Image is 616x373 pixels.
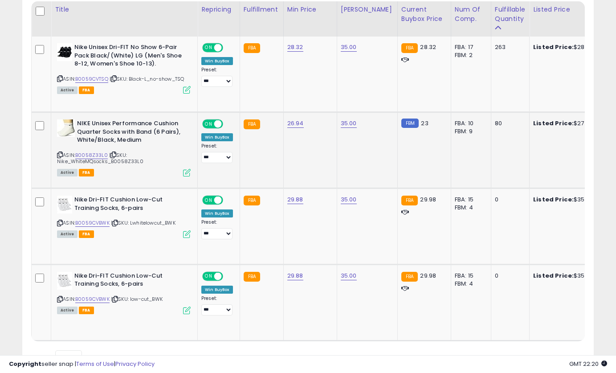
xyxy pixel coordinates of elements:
[533,119,607,127] div: $27.44
[79,169,94,176] span: FBA
[57,272,191,313] div: ASIN:
[222,44,236,52] span: OFF
[74,196,183,214] b: Nike Dri-FIT Cushion Low-Cut Training Socks, 6-pairs
[74,43,183,70] b: Nike Unisex Dri-FIT No Show 6-Pair Pack Black/(White) LG (Men's Shoe 8-12, Women's Shoe 10-13).
[455,127,484,135] div: FBM: 9
[203,273,214,280] span: ON
[222,273,236,280] span: OFF
[57,43,191,93] div: ASIN:
[75,152,108,159] a: B0058Z33L0
[201,219,233,239] div: Preset:
[57,272,72,290] img: 41mcsG7JH5L._SL40_.jpg
[57,43,72,61] img: 41Icpuj9XcL._SL40_.jpg
[203,120,214,128] span: ON
[222,197,236,204] span: OFF
[201,295,233,316] div: Preset:
[421,119,428,127] span: 23
[201,286,233,294] div: Win BuyBox
[244,196,260,205] small: FBA
[569,360,607,368] span: 2025-09-13 22:20 GMT
[77,119,185,147] b: NIKE Unisex Performance Cushion Quarter Socks with Band (6 Pairs), White/Black, Medium
[74,272,183,291] b: Nike Dri-FIT Cushion Low-Cut Training Socks, 6-pairs
[401,119,419,128] small: FBM
[533,119,574,127] b: Listed Price:
[201,209,233,217] div: Win BuyBox
[495,43,522,51] div: 263
[341,271,357,280] a: 35.00
[455,43,484,51] div: FBA: 17
[201,57,233,65] div: Win BuyBox
[201,67,233,87] div: Preset:
[55,5,194,14] div: Title
[57,152,143,165] span: | SKU: Nike_WhiteMQsocks_B0058Z33L0
[401,43,418,53] small: FBA
[401,196,418,205] small: FBA
[57,119,191,176] div: ASIN:
[455,272,484,280] div: FBA: 15
[57,86,78,94] span: All listings currently available for purchase on Amazon
[455,51,484,59] div: FBM: 2
[244,5,280,14] div: Fulfillment
[9,360,155,369] div: seller snap | |
[110,75,184,82] span: | SKU: Black-L_no-show_TSQ
[533,272,607,280] div: $35.00
[57,196,191,237] div: ASIN:
[495,5,526,24] div: Fulfillable Quantity
[203,197,214,204] span: ON
[341,119,357,128] a: 35.00
[533,271,574,280] b: Listed Price:
[115,360,155,368] a: Privacy Policy
[533,195,574,204] b: Listed Price:
[287,119,304,128] a: 26.94
[244,272,260,282] small: FBA
[201,143,233,163] div: Preset:
[75,295,110,303] a: B0059CVBWK
[79,307,94,314] span: FBA
[57,230,78,238] span: All listings currently available for purchase on Amazon
[455,204,484,212] div: FBM: 4
[533,196,607,204] div: $35.00
[287,43,303,52] a: 28.32
[420,195,436,204] span: 29.98
[76,360,114,368] a: Terms of Use
[57,119,75,137] img: 41XMFwz1GYL._SL40_.jpg
[287,271,303,280] a: 29.88
[533,5,610,14] div: Listed Price
[111,295,163,303] span: | SKU: low-cut_BWK
[201,5,236,14] div: Repricing
[222,120,236,128] span: OFF
[401,5,447,24] div: Current Buybox Price
[341,5,394,14] div: [PERSON_NAME]
[79,230,94,238] span: FBA
[341,195,357,204] a: 35.00
[401,272,418,282] small: FBA
[57,307,78,314] span: All listings currently available for purchase on Amazon
[75,219,110,227] a: B0059CVBWK
[420,43,436,51] span: 28.32
[495,196,522,204] div: 0
[244,119,260,129] small: FBA
[287,5,333,14] div: Min Price
[455,5,487,24] div: Num of Comp.
[203,44,214,52] span: ON
[75,75,108,83] a: B0059CVTSQ
[57,196,72,213] img: 41mcsG7JH5L._SL40_.jpg
[420,271,436,280] span: 29.98
[455,119,484,127] div: FBA: 10
[533,43,574,51] b: Listed Price:
[111,219,175,226] span: | SKU: Lwhitelowcut_BWK
[455,280,484,288] div: FBM: 4
[9,360,41,368] strong: Copyright
[38,353,102,361] span: Show: entries
[341,43,357,52] a: 35.00
[495,119,522,127] div: 80
[533,43,607,51] div: $28.32
[79,86,94,94] span: FBA
[287,195,303,204] a: 29.88
[495,272,522,280] div: 0
[244,43,260,53] small: FBA
[201,133,233,141] div: Win BuyBox
[455,196,484,204] div: FBA: 15
[57,169,78,176] span: All listings currently available for purchase on Amazon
